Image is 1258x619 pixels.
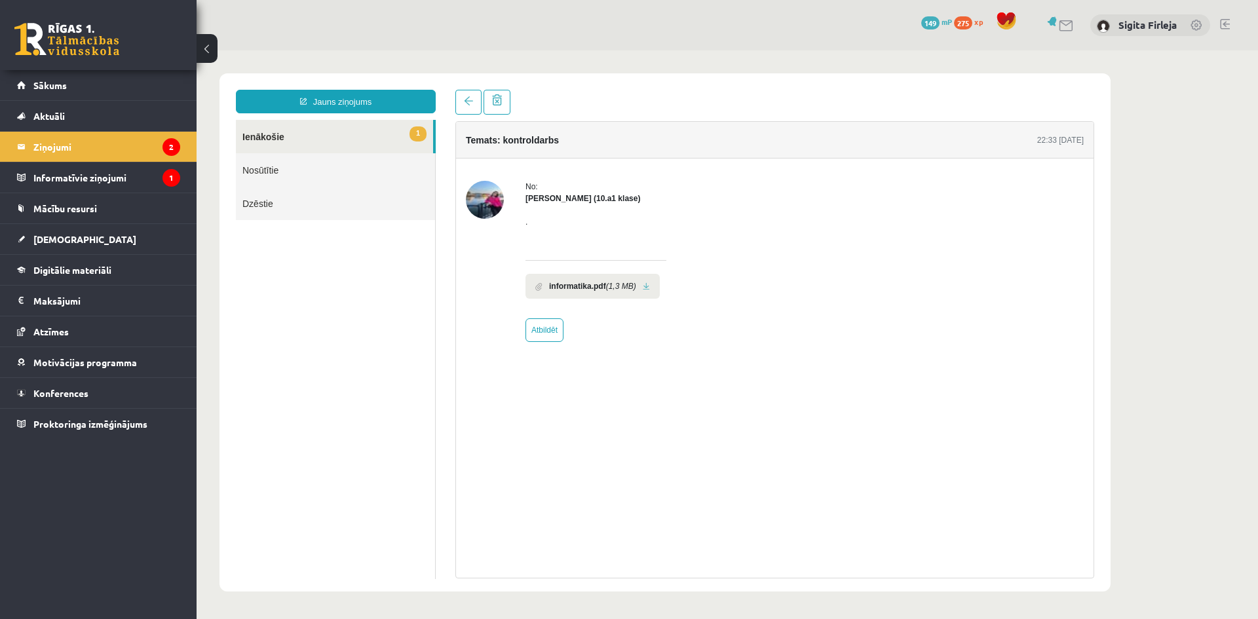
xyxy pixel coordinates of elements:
[410,230,440,242] i: (1,3 MB)
[329,268,367,291] a: Atbildēt
[162,169,180,187] i: 1
[17,347,180,377] a: Motivācijas programma
[33,326,69,337] span: Atzīmes
[17,316,180,347] a: Atzīmes
[1097,20,1110,33] img: Sigita Firleja
[17,70,180,100] a: Sākums
[39,103,238,136] a: Nosūtītie
[33,286,180,316] legend: Maksājumi
[17,132,180,162] a: Ziņojumi2
[213,76,230,91] span: 1
[921,16,940,29] span: 149
[1118,18,1177,31] a: Sigita Firleja
[17,409,180,439] a: Proktoringa izmēģinājums
[942,16,952,27] span: mP
[353,230,410,242] b: informatika.pdf
[39,39,239,63] a: Jauns ziņojums
[269,130,307,168] img: Polina Jeluškina
[162,138,180,156] i: 2
[974,16,983,27] span: xp
[17,286,180,316] a: Maksājumi
[269,84,362,95] h4: Temats: kontroldarbs
[39,69,237,103] a: 1Ienākošie
[954,16,972,29] span: 275
[841,84,887,96] div: 22:33 [DATE]
[17,101,180,131] a: Aktuāli
[329,143,444,153] strong: [PERSON_NAME] (10.a1 klase)
[33,202,97,214] span: Mācību resursi
[33,387,88,399] span: Konferences
[17,162,180,193] a: Informatīvie ziņojumi1
[14,23,119,56] a: Rīgas 1. Tālmācības vidusskola
[17,255,180,285] a: Digitālie materiāli
[329,166,470,178] p: .
[17,224,180,254] a: [DEMOGRAPHIC_DATA]
[33,264,111,276] span: Digitālie materiāli
[33,79,67,91] span: Sākums
[33,132,180,162] legend: Ziņojumi
[33,110,65,122] span: Aktuāli
[921,16,952,27] a: 149 mP
[954,16,989,27] a: 275 xp
[33,356,137,368] span: Motivācijas programma
[17,378,180,408] a: Konferences
[329,130,470,142] div: No:
[33,418,147,430] span: Proktoringa izmēģinājums
[17,193,180,223] a: Mācību resursi
[39,136,238,170] a: Dzēstie
[33,233,136,245] span: [DEMOGRAPHIC_DATA]
[33,162,180,193] legend: Informatīvie ziņojumi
